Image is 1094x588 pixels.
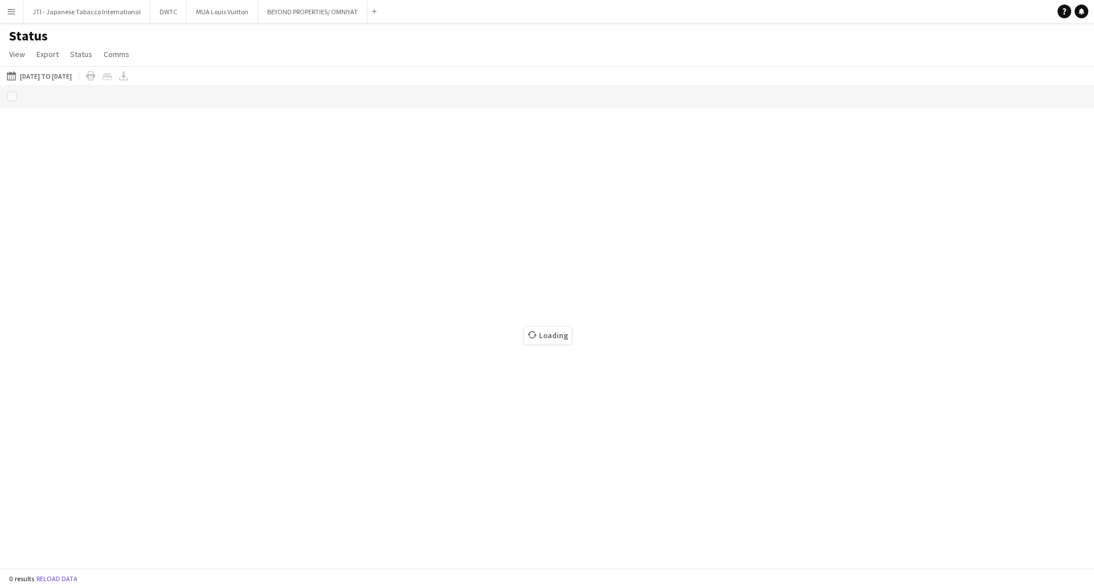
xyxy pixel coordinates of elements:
[150,1,187,23] button: DWTC
[36,49,59,59] span: Export
[524,327,572,344] span: Loading
[66,47,97,62] a: Status
[104,49,129,59] span: Comms
[70,49,92,59] span: Status
[34,573,80,585] button: Reload data
[99,47,134,62] a: Comms
[32,47,63,62] a: Export
[187,1,258,23] button: MUA Louis Vuitton
[9,49,25,59] span: View
[23,1,150,23] button: JTI - Japanese Tabacco International
[258,1,368,23] button: BEYOND PROPERTIES/ OMNIYAT
[5,47,30,62] a: View
[5,69,74,83] button: [DATE] to [DATE]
